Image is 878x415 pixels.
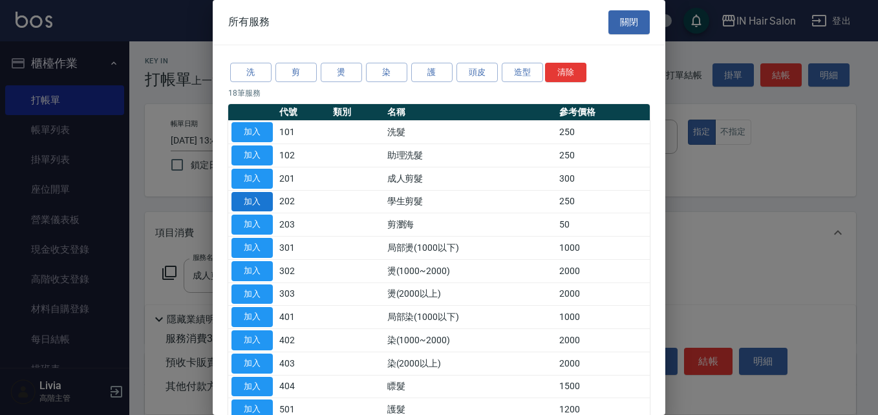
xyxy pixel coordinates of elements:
[230,63,272,83] button: 洗
[411,63,453,83] button: 護
[231,284,273,304] button: 加入
[384,352,557,375] td: 染(2000以上)
[384,167,557,190] td: 成人剪髮
[231,169,273,189] button: 加入
[228,16,270,28] span: 所有服務
[231,238,273,258] button: 加入
[556,259,650,282] td: 2000
[366,63,407,83] button: 染
[231,261,273,281] button: 加入
[276,282,330,306] td: 303
[276,190,330,213] td: 202
[384,104,557,121] th: 名稱
[276,213,330,237] td: 203
[384,329,557,352] td: 染(1000~2000)
[556,213,650,237] td: 50
[384,306,557,329] td: 局部染(1000以下)
[556,375,650,398] td: 1500
[556,352,650,375] td: 2000
[556,237,650,260] td: 1000
[384,144,557,167] td: 助理洗髮
[321,63,362,83] button: 燙
[276,104,330,121] th: 代號
[276,352,330,375] td: 403
[556,329,650,352] td: 2000
[556,167,650,190] td: 300
[276,306,330,329] td: 401
[456,63,498,83] button: 頭皮
[556,306,650,329] td: 1000
[384,213,557,237] td: 剪瀏海
[556,144,650,167] td: 250
[231,145,273,165] button: 加入
[276,259,330,282] td: 302
[502,63,543,83] button: 造型
[384,121,557,144] td: 洗髮
[556,121,650,144] td: 250
[275,63,317,83] button: 剪
[231,330,273,350] button: 加入
[276,237,330,260] td: 301
[384,190,557,213] td: 學生剪髮
[384,282,557,306] td: 燙(2000以上)
[276,121,330,144] td: 101
[556,104,650,121] th: 參考價格
[545,63,586,83] button: 清除
[384,259,557,282] td: 燙(1000~2000)
[276,329,330,352] td: 402
[276,375,330,398] td: 404
[231,122,273,142] button: 加入
[330,104,383,121] th: 類別
[231,354,273,374] button: 加入
[228,87,650,99] p: 18 筆服務
[231,192,273,212] button: 加入
[556,190,650,213] td: 250
[231,377,273,397] button: 加入
[276,144,330,167] td: 102
[384,375,557,398] td: 瞟髮
[276,167,330,190] td: 201
[384,237,557,260] td: 局部燙(1000以下)
[231,307,273,327] button: 加入
[608,10,650,34] button: 關閉
[231,215,273,235] button: 加入
[556,282,650,306] td: 2000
